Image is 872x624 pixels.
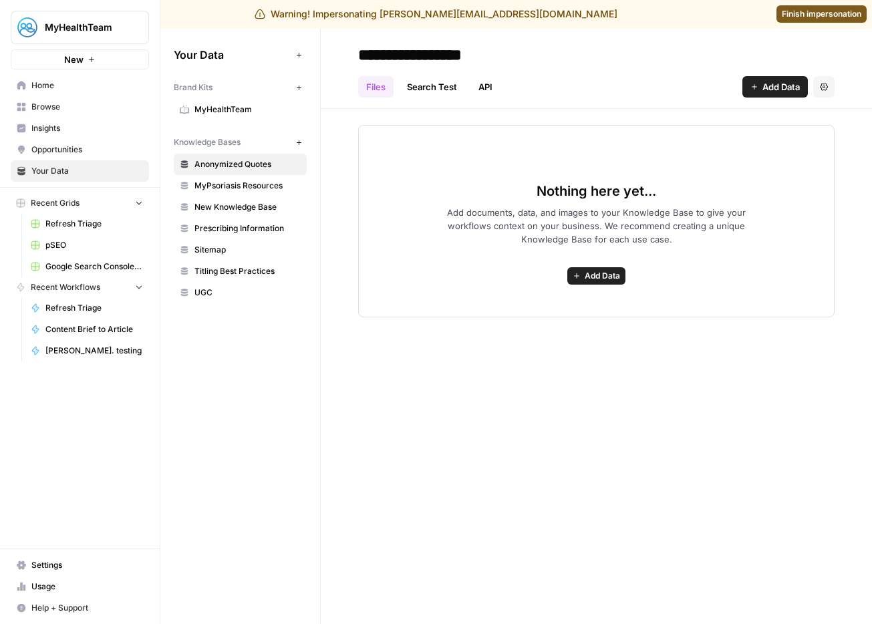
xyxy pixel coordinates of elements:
[174,47,291,63] span: Your Data
[25,256,149,277] a: Google Search Console - [URL][DOMAIN_NAME]
[174,136,241,148] span: Knowledge Bases
[174,261,307,282] a: Titling Best Practices
[742,76,808,98] button: Add Data
[31,197,80,209] span: Recent Grids
[45,21,126,34] span: MyHealthTeam
[31,80,143,92] span: Home
[25,213,149,235] a: Refresh Triage
[255,7,617,21] div: Warning! Impersonating [PERSON_NAME][EMAIL_ADDRESS][DOMAIN_NAME]
[11,139,149,160] a: Opportunities
[11,75,149,96] a: Home
[31,165,143,177] span: Your Data
[194,244,301,256] span: Sitemap
[15,15,39,39] img: MyHealthTeam Logo
[25,319,149,340] a: Content Brief to Article
[11,160,149,182] a: Your Data
[174,82,212,94] span: Brand Kits
[31,144,143,156] span: Opportunities
[174,154,307,175] a: Anonymized Quotes
[11,597,149,619] button: Help + Support
[31,122,143,134] span: Insights
[45,323,143,335] span: Content Brief to Article
[31,602,143,614] span: Help + Support
[25,235,149,256] a: pSEO
[194,265,301,277] span: Titling Best Practices
[11,277,149,297] button: Recent Workflows
[567,267,625,285] button: Add Data
[11,49,149,69] button: New
[45,345,143,357] span: [PERSON_NAME]. testing
[11,118,149,139] a: Insights
[45,239,143,251] span: pSEO
[45,261,143,273] span: Google Search Console - [URL][DOMAIN_NAME]
[174,239,307,261] a: Sitemap
[25,340,149,361] a: [PERSON_NAME]. testing
[31,581,143,593] span: Usage
[11,555,149,576] a: Settings
[358,76,394,98] a: Files
[31,281,100,293] span: Recent Workflows
[194,104,301,116] span: MyHealthTeam
[776,5,867,23] a: Finish impersonation
[585,270,620,282] span: Add Data
[174,282,307,303] a: UGC
[45,218,143,230] span: Refresh Triage
[25,297,149,319] a: Refresh Triage
[11,96,149,118] a: Browse
[194,201,301,213] span: New Knowledge Base
[174,196,307,218] a: New Knowledge Base
[537,182,656,200] span: Nothing here yet...
[64,53,84,66] span: New
[31,101,143,113] span: Browse
[194,222,301,235] span: Prescribing Information
[45,302,143,314] span: Refresh Triage
[174,218,307,239] a: Prescribing Information
[174,175,307,196] a: MyPsoriasis Resources
[31,559,143,571] span: Settings
[399,76,465,98] a: Search Test
[470,76,500,98] a: API
[426,206,768,246] span: Add documents, data, and images to your Knowledge Base to give your workflows context on your bus...
[174,99,307,120] a: MyHealthTeam
[11,576,149,597] a: Usage
[194,158,301,170] span: Anonymized Quotes
[194,287,301,299] span: UGC
[11,11,149,44] button: Workspace: MyHealthTeam
[782,8,861,20] span: Finish impersonation
[762,80,800,94] span: Add Data
[194,180,301,192] span: MyPsoriasis Resources
[11,193,149,213] button: Recent Grids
